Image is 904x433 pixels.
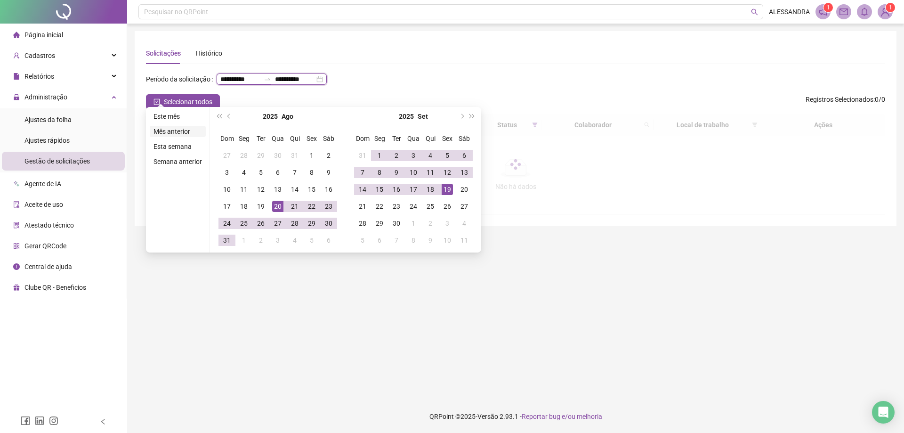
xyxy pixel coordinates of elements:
[320,215,337,232] td: 2025-08-30
[391,150,402,161] div: 2
[146,48,181,58] div: Solicitações
[218,215,235,232] td: 2025-08-24
[24,242,66,250] span: Gerar QRCode
[303,215,320,232] td: 2025-08-29
[456,232,473,249] td: 2025-10-11
[263,107,278,126] button: year panel
[303,181,320,198] td: 2025-08-15
[425,201,436,212] div: 25
[354,215,371,232] td: 2025-09-28
[24,137,70,144] span: Ajustes rápidos
[238,218,250,229] div: 25
[439,147,456,164] td: 2025-09-05
[269,198,286,215] td: 2025-08-20
[289,235,300,246] div: 4
[405,164,422,181] td: 2025-09-10
[286,147,303,164] td: 2025-07-31
[889,4,892,11] span: 1
[422,130,439,147] th: Qui
[272,235,283,246] div: 3
[320,130,337,147] th: Sáb
[289,150,300,161] div: 31
[255,184,266,195] div: 12
[456,215,473,232] td: 2025-10-04
[456,130,473,147] th: Sáb
[323,167,334,178] div: 9
[439,181,456,198] td: 2025-09-19
[374,184,385,195] div: 15
[388,164,405,181] td: 2025-09-09
[886,3,895,12] sup: Atualize o seu contato no menu Meus Dados
[252,130,269,147] th: Ter
[522,413,602,420] span: Reportar bug e/ou melhoria
[24,73,54,80] span: Relatórios
[289,201,300,212] div: 21
[354,130,371,147] th: Dom
[24,52,55,59] span: Cadastros
[252,181,269,198] td: 2025-08-12
[13,263,20,270] span: info-circle
[286,232,303,249] td: 2025-09-04
[751,8,758,16] span: search
[255,201,266,212] div: 19
[422,215,439,232] td: 2025-10-02
[459,235,470,246] div: 11
[408,167,419,178] div: 10
[252,164,269,181] td: 2025-08-05
[320,147,337,164] td: 2025-08-02
[13,222,20,229] span: solution
[405,130,422,147] th: Qua
[255,235,266,246] div: 2
[371,164,388,181] td: 2025-09-08
[439,198,456,215] td: 2025-09-26
[146,72,217,87] label: Período da solicitação
[218,232,235,249] td: 2025-08-31
[24,263,72,270] span: Central de ajuda
[35,416,44,425] span: linkedin
[238,235,250,246] div: 1
[354,147,371,164] td: 2025-08-31
[289,218,300,229] div: 28
[303,164,320,181] td: 2025-08-08
[269,215,286,232] td: 2025-08-27
[371,147,388,164] td: 2025-09-01
[24,157,90,165] span: Gestão de solicitações
[456,147,473,164] td: 2025-09-06
[374,150,385,161] div: 1
[456,198,473,215] td: 2025-09-27
[289,184,300,195] div: 14
[391,218,402,229] div: 30
[839,8,848,16] span: mail
[357,235,368,246] div: 5
[323,218,334,229] div: 30
[303,198,320,215] td: 2025-08-22
[422,198,439,215] td: 2025-09-25
[24,31,63,39] span: Página inicial
[439,164,456,181] td: 2025-09-12
[221,201,233,212] div: 17
[238,167,250,178] div: 4
[459,184,470,195] div: 20
[238,150,250,161] div: 28
[150,156,206,167] li: Semana anterior
[224,107,234,126] button: prev-year
[467,107,477,126] button: super-next-year
[272,218,283,229] div: 27
[439,215,456,232] td: 2025-10-03
[459,201,470,212] div: 27
[320,164,337,181] td: 2025-08-09
[146,94,220,109] button: Selecionar todos
[235,215,252,232] td: 2025-08-25
[264,75,271,83] span: swap-right
[306,184,317,195] div: 15
[439,232,456,249] td: 2025-10-10
[388,130,405,147] th: Ter
[823,3,833,12] sup: 1
[860,8,869,16] span: bell
[323,184,334,195] div: 16
[264,75,271,83] span: to
[303,232,320,249] td: 2025-09-05
[422,181,439,198] td: 2025-09-18
[408,218,419,229] div: 1
[218,147,235,164] td: 2025-07-27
